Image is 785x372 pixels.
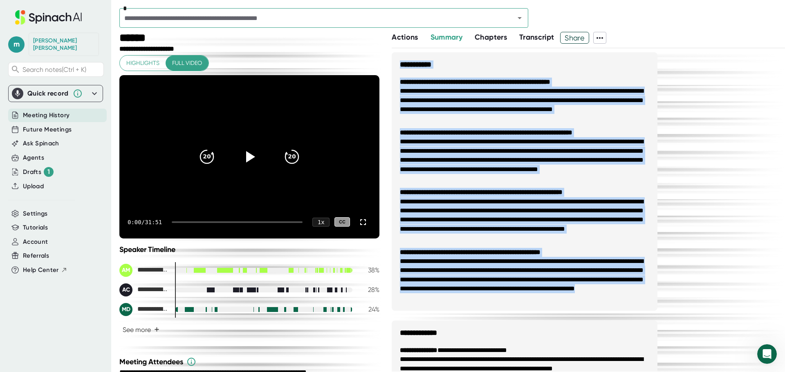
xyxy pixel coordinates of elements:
div: 1 [44,167,54,177]
button: Actions [392,32,418,43]
span: + [154,326,159,333]
div: 38 % [359,266,379,274]
button: Tutorials [23,223,48,232]
span: Highlights [126,58,159,68]
span: Messages [68,275,96,281]
button: Full video [166,56,209,71]
iframe: Intercom live chat [757,344,777,364]
button: Help Center [23,265,67,275]
div: Ask a questionAI Agent and team can helpProfile image for Fin [8,110,155,141]
div: Close [141,13,155,28]
div: MD [119,303,132,316]
div: Ask a question [17,117,124,125]
div: 0:00 / 31:51 [128,219,162,225]
button: Account [23,237,48,247]
span: Actions [392,33,418,42]
div: Andre Campagna [119,283,168,296]
span: m [8,36,25,53]
div: Alfred McNair [119,264,168,277]
span: Transcript [519,33,554,42]
div: AI Agent and team can help [17,125,124,134]
span: Share [561,31,589,45]
button: Future Meetings [23,125,72,134]
img: Profile image for Yoav [111,13,128,29]
button: Agents [23,153,44,163]
div: AC [119,283,132,296]
div: FAQFrequently Asked Questions about Getting Started,… [9,188,155,227]
div: Melissa Duncan [33,37,94,51]
img: Profile image for Fin [127,120,137,130]
div: 28 % [359,286,379,294]
div: Drafts [23,167,54,177]
button: Referrals [23,251,49,261]
span: Home [18,275,36,281]
span: Spinach helps run your meeting, summarize the conversation and… [17,161,144,176]
button: Help [109,255,164,287]
span: Help Center [23,265,59,275]
p: How can we help? [16,86,147,100]
img: Profile image for Karin [96,13,112,29]
div: 1 x [312,218,330,227]
div: Speaker Timeline [119,245,379,254]
button: Ask Spinach [23,139,59,148]
button: See more+ [119,323,163,337]
span: Summary [431,33,462,42]
p: Hi! Need help using Spinach AI?👋 [16,58,147,86]
button: Chapters [475,32,507,43]
div: AM [119,264,132,277]
button: Meeting History [23,111,70,120]
button: Upload [23,182,44,191]
div: Meeting Attendees [119,357,381,367]
button: Highlights [120,56,166,71]
button: Share [560,32,589,44]
div: 24 % [359,305,379,313]
img: logo [16,16,29,29]
div: Getting Started with Spinach AI [17,152,147,160]
span: Frequently Asked Questions about Getting Started,… [17,204,138,219]
span: Help [130,275,143,281]
div: FAQ [17,195,147,203]
button: Messages [54,255,109,287]
span: Full video [172,58,202,68]
button: Transcript [519,32,554,43]
button: Settings [23,209,48,218]
button: Drafts 1 [23,167,54,177]
span: Search notes (Ctrl + K) [22,66,86,74]
button: Summary [431,32,462,43]
div: Quick record [12,85,99,102]
button: Open [514,12,525,24]
span: Chapters [475,33,507,42]
div: Quick record [27,89,69,98]
div: Melissa Duncan [119,303,168,316]
div: CC [334,217,350,227]
div: Getting Started with Spinach AISpinach helps run your meeting, summarize the conversation and… [9,145,155,184]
